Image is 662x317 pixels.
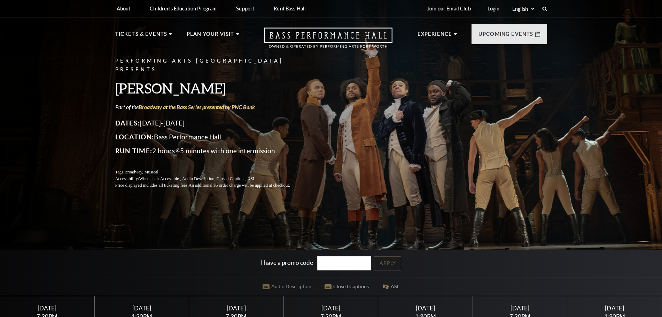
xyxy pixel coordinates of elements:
span: Location: [115,133,154,141]
p: About [117,6,131,11]
div: [DATE] [387,304,464,312]
span: Wheelchair Accessible , Audio Description, Closed Captions, ASL [139,176,255,181]
label: I have a promo code [261,259,313,266]
p: Experience [418,30,452,42]
p: Bass Performance Hall [115,131,307,143]
div: [DATE] [292,304,369,312]
p: Tickets & Events [115,30,168,42]
p: Performing Arts [GEOGRAPHIC_DATA] Presents [115,57,307,74]
div: [DATE] [576,304,653,312]
div: [DATE] [481,304,559,312]
select: Select: [511,6,536,12]
span: Run Time: [115,147,153,155]
p: Rent Bass Hall [274,6,306,11]
p: Support [236,6,254,11]
p: [DATE]-[DATE] [115,117,307,129]
p: Part of the [115,103,307,111]
div: [DATE] [197,304,275,312]
p: 2 hours 45 minutes with one intermission [115,145,307,156]
span: Dates: [115,119,140,127]
p: Accessibility: [115,176,307,182]
span: Broadway, Musical [124,170,158,174]
p: Plan Your Visit [187,30,234,42]
p: Tags: [115,169,307,176]
p: Children's Education Program [150,6,217,11]
span: An additional $5 order charge will be applied at checkout. [188,183,290,188]
div: [DATE] [8,304,86,312]
p: Price displayed includes all ticketing fees. [115,182,307,189]
h3: [PERSON_NAME] [115,79,307,97]
p: Upcoming Events [478,30,534,42]
div: [DATE] [103,304,180,312]
a: Broadway at the Bass Series presented by PNC Bank [139,104,255,110]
